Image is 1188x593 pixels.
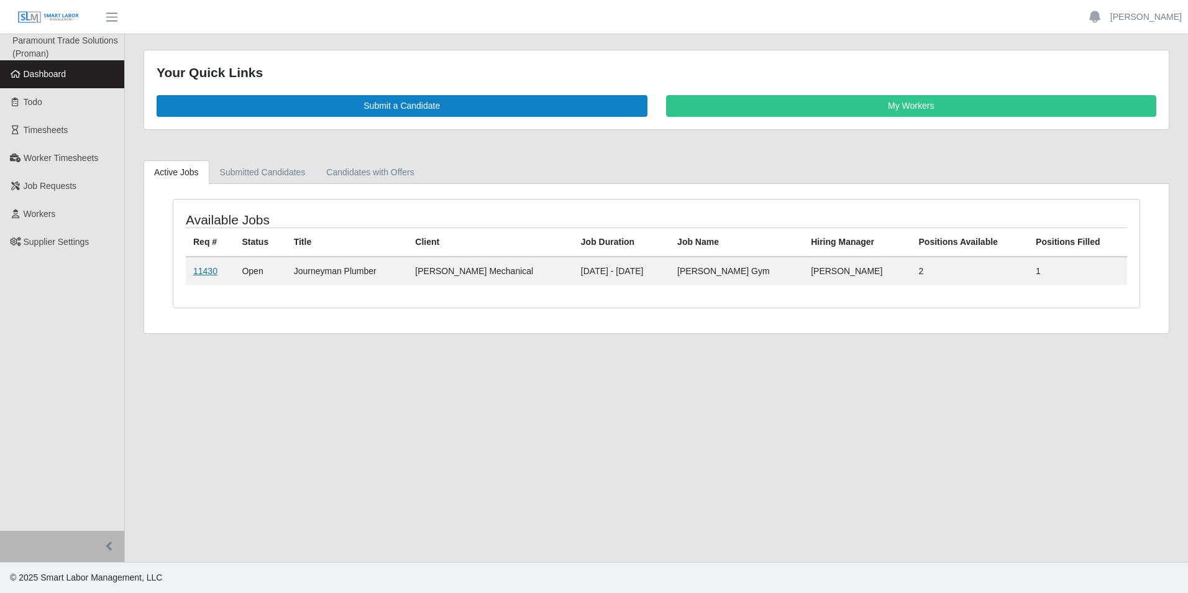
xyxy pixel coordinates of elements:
th: Job Duration [573,228,670,257]
span: Todo [24,97,42,107]
th: Hiring Manager [803,228,911,257]
a: 11430 [193,266,217,276]
th: Client [408,228,573,257]
td: [PERSON_NAME] [803,257,911,285]
th: Status [234,228,286,257]
span: Worker Timesheets [24,153,98,163]
h4: Available Jobs [186,212,567,228]
td: Open [234,257,286,285]
span: Workers [24,209,56,219]
a: Active Jobs [144,160,209,185]
span: Job Requests [24,181,77,191]
a: Submit a Candidate [157,95,647,117]
th: Title [286,228,408,257]
a: Candidates with Offers [316,160,424,185]
td: [PERSON_NAME] Gym [670,257,803,285]
a: My Workers [666,95,1157,117]
span: © 2025 Smart Labor Management, LLC [10,572,162,582]
th: Positions Available [912,228,1029,257]
div: Your Quick Links [157,63,1156,83]
a: Submitted Candidates [209,160,316,185]
td: 1 [1028,257,1127,285]
img: SLM Logo [17,11,80,24]
a: [PERSON_NAME] [1110,11,1182,24]
td: 2 [912,257,1029,285]
th: Positions Filled [1028,228,1127,257]
span: Timesheets [24,125,68,135]
span: Supplier Settings [24,237,89,247]
th: Job Name [670,228,803,257]
td: [DATE] - [DATE] [573,257,670,285]
span: Paramount Trade Solutions (Proman) [12,35,118,58]
span: Dashboard [24,69,66,79]
th: Req # [186,228,234,257]
td: Journeyman Plumber [286,257,408,285]
td: [PERSON_NAME] Mechanical [408,257,573,285]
